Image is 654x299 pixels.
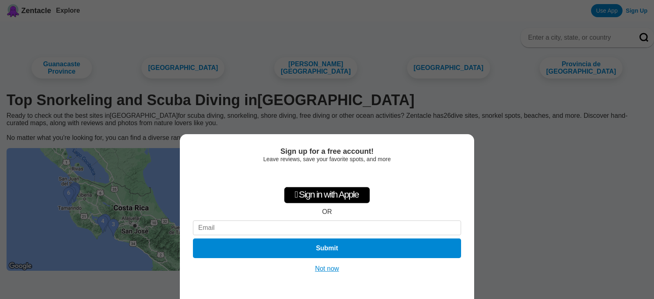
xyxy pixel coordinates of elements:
div: Sign up for a free account! [193,147,461,156]
button: Not now [313,265,342,273]
div: Leave reviews, save your favorite spots, and more [193,156,461,162]
div: Sign in with Apple [284,187,370,203]
div: OR [322,208,332,216]
button: Submit [193,238,461,258]
iframe: Sign in with Google Button [286,166,369,184]
input: Email [193,220,461,235]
